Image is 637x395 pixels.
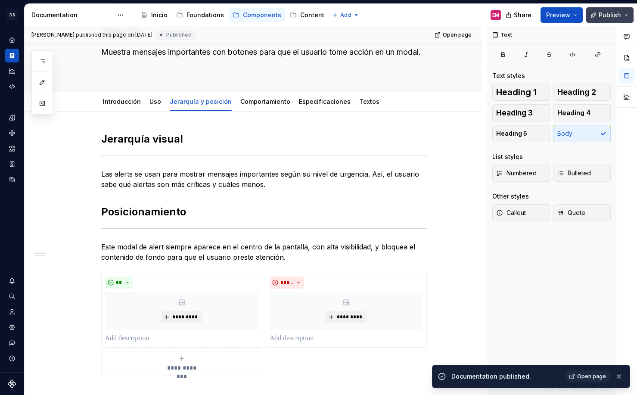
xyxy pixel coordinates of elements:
[99,92,144,110] div: Introducción
[101,242,427,262] p: Este modal de alert siempre aparece en el centro de la pantalla, con alta visibilidad, y bloquea ...
[557,208,585,217] span: Quote
[170,98,232,105] a: Jerarquía y posición
[5,336,19,350] button: Contact support
[5,305,19,319] a: Invite team
[492,152,523,161] div: List styles
[5,80,19,93] a: Code automation
[99,45,425,69] textarea: Muestra mensajes importantes con botones para que el usuario tome acción en un modal.
[7,10,17,20] div: DS
[101,205,427,219] h2: Posicionamiento
[137,8,171,22] a: Inicio
[577,373,606,380] span: Open page
[586,7,634,23] button: Publish
[300,11,324,19] div: Content
[2,6,22,24] button: DS
[492,72,525,80] div: Text styles
[356,92,383,110] div: Textos
[186,11,224,19] div: Foundations
[149,98,161,105] a: Uso
[137,6,328,24] div: Page tree
[151,11,168,19] div: Inicio
[557,109,590,117] span: Heading 4
[451,372,561,381] div: Documentation published.
[553,204,611,221] button: Quote
[101,169,427,190] p: Las alerts se usan para mostrar mensajes importantes según su nivel de urgencia. Así, el usuario ...
[5,64,19,78] a: Analytics
[286,8,328,22] a: Content
[5,142,19,156] a: Assets
[496,88,537,96] span: Heading 1
[443,31,472,38] span: Open page
[146,92,165,110] div: Uso
[173,8,227,22] a: Foundations
[541,7,583,23] button: Preview
[103,98,141,105] a: Introducción
[299,98,351,105] a: Especificaciones
[492,165,550,182] button: Numbered
[496,169,537,177] span: Numbered
[237,92,294,110] div: Comportamiento
[5,289,19,303] button: Search ⌘K
[492,192,529,201] div: Other styles
[166,92,235,110] div: Jerarquía y posición
[5,126,19,140] a: Components
[492,84,550,101] button: Heading 1
[557,169,591,177] span: Bulleted
[31,11,113,19] div: Documentation
[492,125,550,142] button: Heading 5
[5,33,19,47] a: Home
[546,11,570,19] span: Preview
[432,29,475,41] a: Open page
[514,11,531,19] span: Share
[496,129,527,138] span: Heading 5
[5,157,19,171] a: Storybook stories
[553,165,611,182] button: Bulleted
[5,320,19,334] a: Settings
[496,208,526,217] span: Callout
[5,173,19,187] a: Data sources
[31,31,75,38] span: [PERSON_NAME]
[8,379,16,388] svg: Supernova Logo
[492,12,499,19] div: EM
[243,11,281,19] div: Components
[359,98,379,105] a: Textos
[5,111,19,124] a: Design tokens
[5,274,19,288] button: Notifications
[496,109,533,117] span: Heading 3
[501,7,537,23] button: Share
[492,104,550,121] button: Heading 3
[340,12,351,19] span: Add
[553,104,611,121] button: Heading 4
[329,9,362,21] button: Add
[240,98,290,105] a: Comportamiento
[295,92,354,110] div: Especificaciones
[599,11,621,19] span: Publish
[492,204,550,221] button: Callout
[166,31,192,38] span: Published
[101,132,427,146] h2: Jerarquía visual
[566,370,610,383] a: Open page
[76,31,152,38] div: published this page on [DATE]
[229,8,285,22] a: Components
[557,88,596,96] span: Heading 2
[553,84,611,101] button: Heading 2
[5,49,19,62] a: Documentation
